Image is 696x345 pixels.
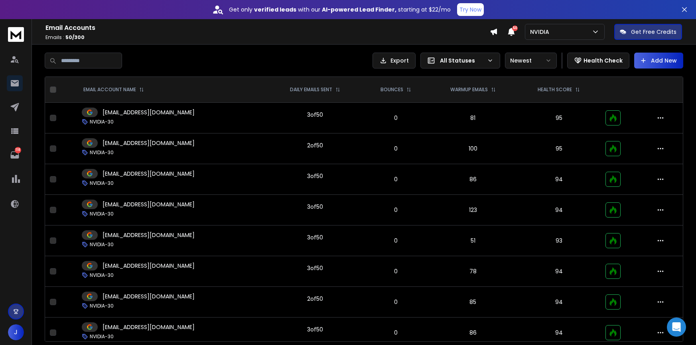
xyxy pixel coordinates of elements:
p: NVIDIA-30 [90,241,114,248]
td: 51 [429,225,517,256]
img: logo [8,27,24,42]
p: [EMAIL_ADDRESS][DOMAIN_NAME] [103,231,195,239]
p: 0 [368,298,424,306]
button: Add New [634,53,683,69]
p: 0 [368,206,424,214]
div: 2 of 50 [307,295,323,303]
button: Try Now [457,3,484,16]
div: 3 of 50 [307,233,323,241]
td: 94 [517,195,601,225]
p: 0 [368,114,424,122]
p: NVIDIA-30 [90,303,114,309]
span: 50 [512,25,518,31]
button: Export [373,53,416,69]
div: Open Intercom Messenger [667,318,686,337]
strong: verified leads [254,6,296,14]
td: 123 [429,195,517,225]
div: 3 of 50 [307,203,323,211]
p: [EMAIL_ADDRESS][DOMAIN_NAME] [103,139,195,147]
p: All Statuses [440,57,484,65]
p: NVIDIA-30 [90,149,114,156]
p: [EMAIL_ADDRESS][DOMAIN_NAME] [103,262,195,270]
p: 0 [368,145,424,153]
a: 118 [7,147,23,163]
td: 95 [517,103,601,133]
h1: Email Accounts [45,23,490,33]
p: NVIDIA-30 [90,272,114,278]
p: DAILY EMAILS SENT [290,86,332,93]
p: [EMAIL_ADDRESS][DOMAIN_NAME] [103,108,195,116]
button: J [8,324,24,340]
div: 3 of 50 [307,111,323,119]
td: 93 [517,225,601,256]
p: [EMAIL_ADDRESS][DOMAIN_NAME] [103,292,195,300]
p: [EMAIL_ADDRESS][DOMAIN_NAME] [103,323,195,331]
div: 3 of 50 [307,264,323,272]
td: 85 [429,287,517,318]
strong: AI-powered Lead Finder, [322,6,396,14]
td: 95 [517,133,601,164]
td: 94 [517,287,601,318]
p: Emails : [45,34,490,41]
p: Get Free Credits [631,28,676,36]
p: WARMUP EMAILS [450,86,488,93]
td: 78 [429,256,517,287]
p: Health Check [584,57,623,65]
p: NVIDIA [530,28,552,36]
td: 100 [429,133,517,164]
p: [EMAIL_ADDRESS][DOMAIN_NAME] [103,170,195,178]
p: Try Now [459,6,481,14]
td: 81 [429,103,517,133]
p: 118 [15,147,21,153]
p: HEALTH SCORE [538,86,572,93]
p: Get only with our starting at $22/mo [229,6,451,14]
p: 0 [368,237,424,245]
button: Health Check [567,53,629,69]
span: 50 / 300 [65,34,85,41]
div: 3 of 50 [307,172,323,180]
div: EMAIL ACCOUNT NAME [83,86,144,93]
div: 3 of 50 [307,325,323,333]
button: Newest [505,53,557,69]
td: 94 [517,164,601,195]
button: Get Free Credits [614,24,682,40]
p: NVIDIA-30 [90,333,114,340]
p: BOUNCES [381,86,403,93]
p: NVIDIA-30 [90,119,114,125]
p: NVIDIA-30 [90,180,114,186]
div: 2 of 50 [307,141,323,149]
p: 0 [368,267,424,275]
td: 94 [517,256,601,287]
p: NVIDIA-30 [90,211,114,217]
p: 0 [368,329,424,337]
p: [EMAIL_ADDRESS][DOMAIN_NAME] [103,200,195,208]
p: 0 [368,175,424,183]
td: 86 [429,164,517,195]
